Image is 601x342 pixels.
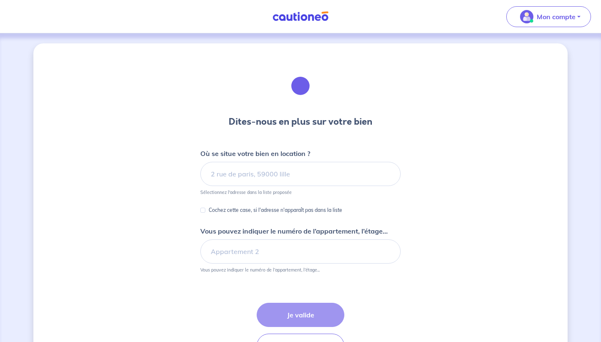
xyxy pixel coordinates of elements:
[520,10,533,23] img: illu_account_valid_menu.svg
[278,63,323,108] img: illu_houses.svg
[200,267,320,273] p: Vous pouvez indiquer le numéro de l’appartement, l’étage...
[209,205,342,215] p: Cochez cette case, si l'adresse n'apparaît pas dans la liste
[200,226,388,236] p: Vous pouvez indiquer le numéro de l’appartement, l’étage...
[506,6,591,27] button: illu_account_valid_menu.svgMon compte
[229,115,372,128] h3: Dites-nous en plus sur votre bien
[200,162,401,186] input: 2 rue de paris, 59000 lille
[200,239,401,264] input: Appartement 2
[200,189,292,195] p: Sélectionnez l'adresse dans la liste proposée
[537,12,576,22] p: Mon compte
[200,148,310,158] p: Où se situe votre bien en location ?
[269,11,332,22] img: Cautioneo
